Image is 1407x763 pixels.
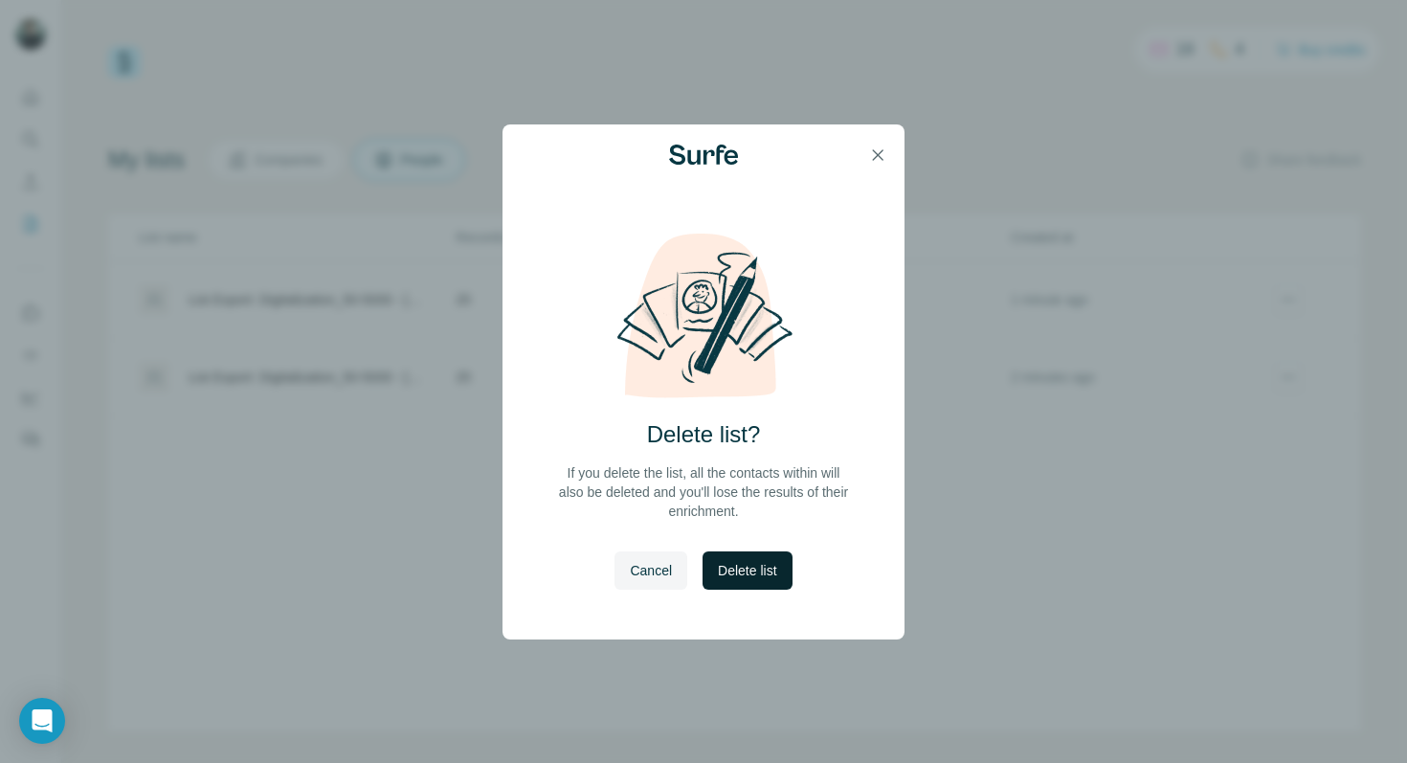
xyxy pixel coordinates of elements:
div: Open Intercom Messenger [19,698,65,744]
button: Cancel [614,551,687,590]
p: If you delete the list, all the contacts within will also be deleted and you'll lose the results ... [556,463,851,521]
img: delete-list [596,232,811,400]
img: Surfe Logo [669,145,738,166]
span: Cancel [630,561,672,580]
button: Delete list [703,551,792,590]
span: Delete list [718,561,776,580]
h2: Delete list? [647,419,761,450]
